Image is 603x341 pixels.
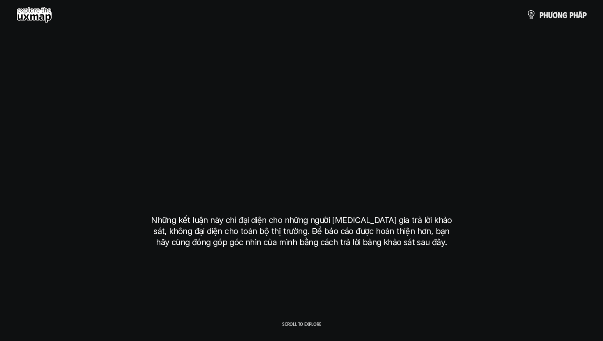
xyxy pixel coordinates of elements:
span: p [582,10,587,19]
span: ơ [553,10,558,19]
span: p [539,10,544,19]
span: g [562,10,567,19]
a: phươngpháp [526,7,587,23]
span: p [569,10,573,19]
h6: Kết quả nghiên cứu [273,86,336,96]
h1: phạm vi công việc của [152,106,451,140]
p: Scroll to explore [282,321,321,327]
span: h [544,10,548,19]
span: h [573,10,578,19]
span: n [558,10,562,19]
p: Những kết luận này chỉ đại diện cho những người [MEDICAL_DATA] gia trả lời khảo sát, không đại di... [148,215,455,248]
span: ư [548,10,553,19]
h1: tại [GEOGRAPHIC_DATA] [155,170,448,205]
span: á [578,10,582,19]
